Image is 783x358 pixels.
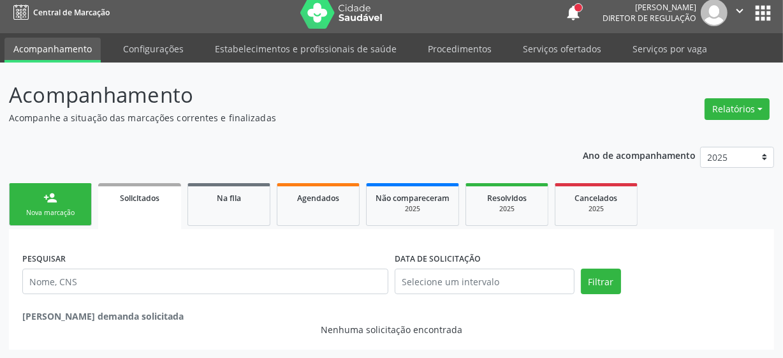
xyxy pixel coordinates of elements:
[581,269,621,294] button: Filtrar
[9,2,110,23] a: Central de Marcação
[733,4,747,18] i: 
[624,38,716,60] a: Serviços por vaga
[564,4,582,22] button: notifications
[9,79,545,111] p: Acompanhamento
[603,13,696,24] span: Diretor de regulação
[297,193,339,204] span: Agendados
[22,249,66,269] label: PESQUISAR
[18,208,82,218] div: Nova marcação
[395,269,574,294] input: Selecione um intervalo
[33,7,110,18] span: Central de Marcação
[395,249,481,269] label: DATA DE SOLICITAÇÃO
[419,38,501,60] a: Procedimentos
[120,193,159,204] span: Solicitados
[583,147,696,163] p: Ano de acompanhamento
[705,98,770,120] button: Relatórios
[114,38,193,60] a: Configurações
[9,111,545,124] p: Acompanhe a situação das marcações correntes e finalizadas
[43,191,57,205] div: person_add
[564,204,628,214] div: 2025
[22,269,388,294] input: Nome, CNS
[575,193,618,204] span: Cancelados
[22,310,184,322] strong: [PERSON_NAME] demanda solicitada
[206,38,406,60] a: Estabelecimentos e profissionais de saúde
[487,193,527,204] span: Resolvidos
[376,204,450,214] div: 2025
[603,2,696,13] div: [PERSON_NAME]
[475,204,539,214] div: 2025
[22,323,761,336] div: Nenhuma solicitação encontrada
[217,193,241,204] span: Na fila
[376,193,450,204] span: Não compareceram
[514,38,610,60] a: Serviços ofertados
[4,38,101,63] a: Acompanhamento
[752,2,774,24] button: apps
